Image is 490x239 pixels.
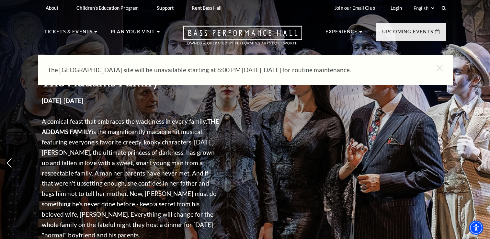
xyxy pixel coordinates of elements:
[469,221,483,235] div: Accessibility Menu
[111,28,155,40] p: Plan Your Visit
[42,118,219,135] strong: THE ADDAMS FAMILY
[48,65,423,75] p: The [GEOGRAPHIC_DATA] site will be unavailable starting at 8:00 PM [DATE][DATE] for routine maint...
[412,5,435,11] select: Select:
[76,5,139,11] p: Children's Education Program
[42,97,83,104] strong: [DATE]-[DATE]
[44,28,93,40] p: Tickets & Events
[382,28,433,40] p: Upcoming Events
[46,5,59,11] p: About
[325,28,358,40] p: Experience
[157,5,174,11] p: Support
[160,26,325,51] a: Open this option
[192,5,222,11] p: Rent Bass Hall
